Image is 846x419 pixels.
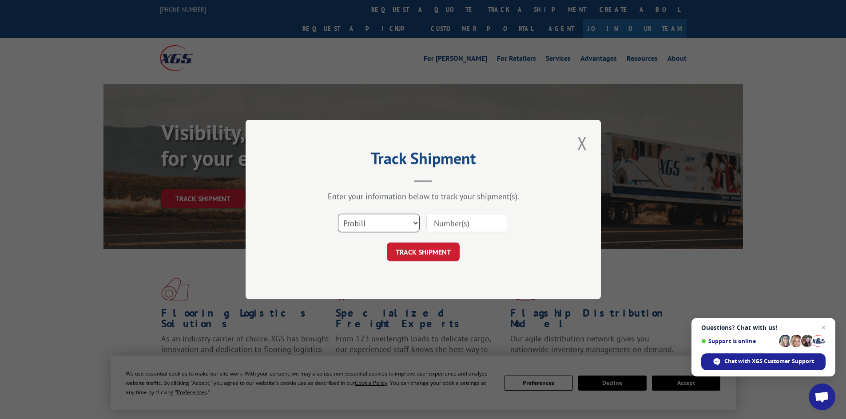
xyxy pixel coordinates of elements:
[809,384,835,410] a: Open chat
[290,191,556,201] div: Enter your information below to track your shipment(s).
[387,243,460,261] button: TRACK SHIPMENT
[290,152,556,169] h2: Track Shipment
[701,324,826,331] span: Questions? Chat with us!
[724,357,814,365] span: Chat with XGS Customer Support
[426,214,508,232] input: Number(s)
[701,338,776,345] span: Support is online
[701,353,826,370] span: Chat with XGS Customer Support
[575,131,590,155] button: Close modal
